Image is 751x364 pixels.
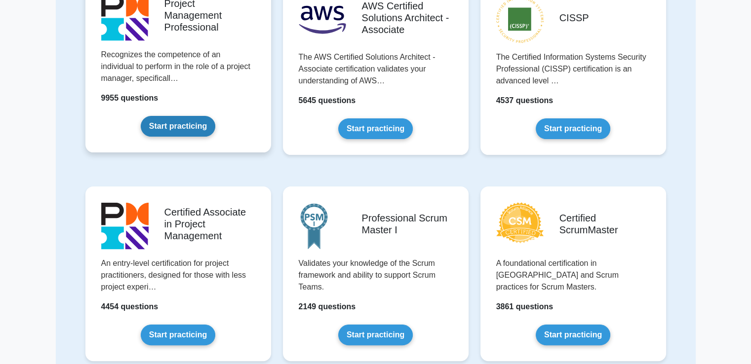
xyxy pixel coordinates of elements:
a: Start practicing [141,325,215,345]
a: Start practicing [338,325,413,345]
a: Start practicing [338,118,413,139]
a: Start practicing [141,116,215,137]
a: Start practicing [536,325,610,345]
a: Start practicing [536,118,610,139]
